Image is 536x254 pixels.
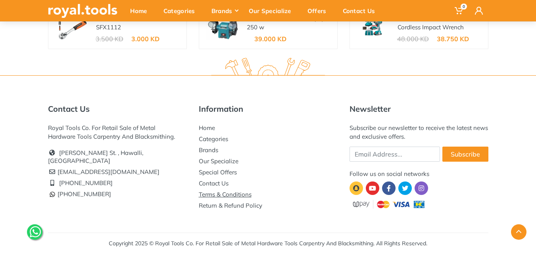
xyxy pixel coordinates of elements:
img: royal.tools Logo [211,58,325,80]
h5: Contact Us [48,104,187,114]
div: Brands [206,2,243,19]
a: Terms & Conditions [199,191,252,198]
a: Brands [199,146,218,154]
div: Royal Tools Co. For Retail Sale of Metal Hardware Tools Carpentry And Blacksmithing. [48,124,187,141]
img: Royal Tools - Bench Grinder - 150mm (6 [206,15,240,41]
div: Home [125,2,158,19]
a: Contact Us [199,180,229,187]
div: Copyright 2025 © Royal Tools Co. For Retail Sale of Metal Hardware Tools Carpentry And Blacksmith... [109,239,427,248]
a: [PHONE_NUMBER] [48,190,111,198]
a: [PERSON_NAME] St. , Hawalli, [GEOGRAPHIC_DATA] [48,149,143,164]
a: RATCHET HANDLE 1/2" [96,15,161,22]
div: Contact Us [337,2,386,19]
h5: Newsletter [350,104,488,114]
a: Return & Refund Policy [199,202,262,209]
img: Royal Tools - 300Nm Brushless Li-ion Cordless Impact Wrench 20V 1/2 [356,15,391,41]
div: 38.750 KD [437,36,469,42]
button: Subscribe [442,147,488,162]
a: Our Specialize [199,157,238,165]
div: Follow us on social networks [350,170,488,178]
li: [EMAIL_ADDRESS][DOMAIN_NAME] [48,166,187,178]
div: 39.000 KD [254,36,286,42]
a: [PHONE_NUMBER] [59,179,113,187]
input: Email Address... [350,147,440,162]
a: SFX1112 [96,23,121,31]
div: Categories [158,2,206,19]
img: royal.tools Logo [48,4,117,18]
a: Special Offers [199,168,237,176]
div: 3.000 KD [131,36,159,42]
div: Subscribe our newsletter to receive the latest news and exclusive offers. [350,124,488,141]
a: Home [199,124,215,132]
img: Royal Tools - RATCHET HANDLE 1/2 [55,15,90,41]
div: 48.000 KD [397,36,429,42]
div: 3.500 KD [96,36,123,42]
div: Offers [302,2,337,19]
img: upay.png [350,199,429,210]
div: Our Specialize [243,2,302,19]
a: 300Nm Brushless Li-ion Cordless Impact Wrench 20V 1/2" [398,15,464,40]
span: 0 [461,4,467,10]
h5: Information [199,104,338,114]
a: Categories [199,135,228,143]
